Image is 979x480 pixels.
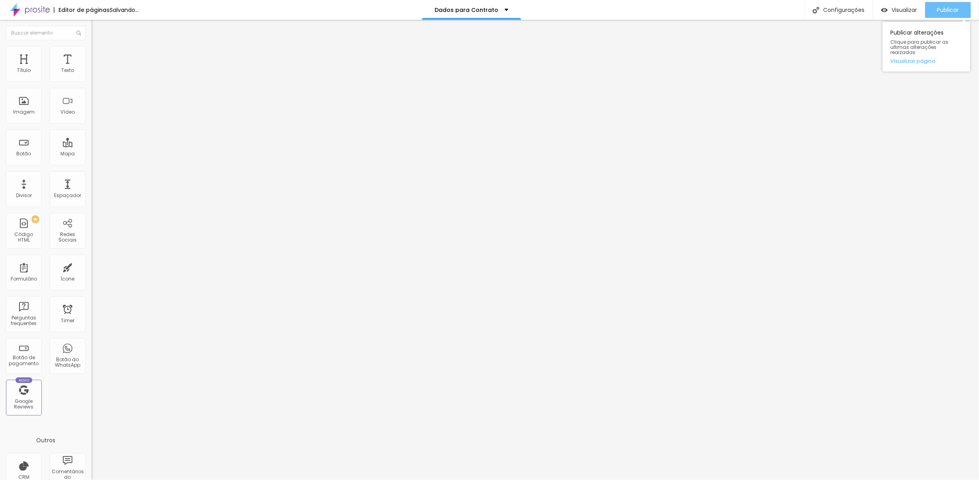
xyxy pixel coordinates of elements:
div: Perguntas frequentes [8,315,39,327]
div: Mapa [60,151,75,157]
div: Publicar alterações [883,22,970,72]
div: Botão do WhatsApp [52,357,83,368]
span: Visualizar [892,7,917,13]
div: CRM [18,474,29,480]
div: Texto [61,68,74,73]
div: Botão [17,151,31,157]
div: Vídeo [60,109,75,115]
span: Publicar [937,7,959,13]
div: Novo [16,377,33,383]
div: Botão de pagamento [8,355,39,366]
span: Clique para publicar as ultimas alterações reaizadas [891,39,962,55]
div: Espaçador [54,193,81,198]
div: Google Reviews [8,399,39,410]
div: Título [17,68,31,73]
button: Publicar [925,2,971,18]
div: Código HTML [8,232,39,243]
div: Timer [61,318,74,323]
div: Redes Sociais [52,232,83,243]
p: Dados para Contrato [435,7,499,13]
div: Ícone [61,276,75,282]
div: Editor de páginas [54,7,110,13]
div: Imagem [13,109,35,115]
div: Divisor [16,193,32,198]
button: Visualizar [873,2,925,18]
input: Buscar elemento [6,26,85,40]
img: view-1.svg [881,7,888,14]
div: Salvando... [110,7,139,13]
a: Visualizar página [891,58,962,64]
img: Icone [813,7,820,14]
div: Formulário [11,276,37,282]
img: Icone [76,31,81,35]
